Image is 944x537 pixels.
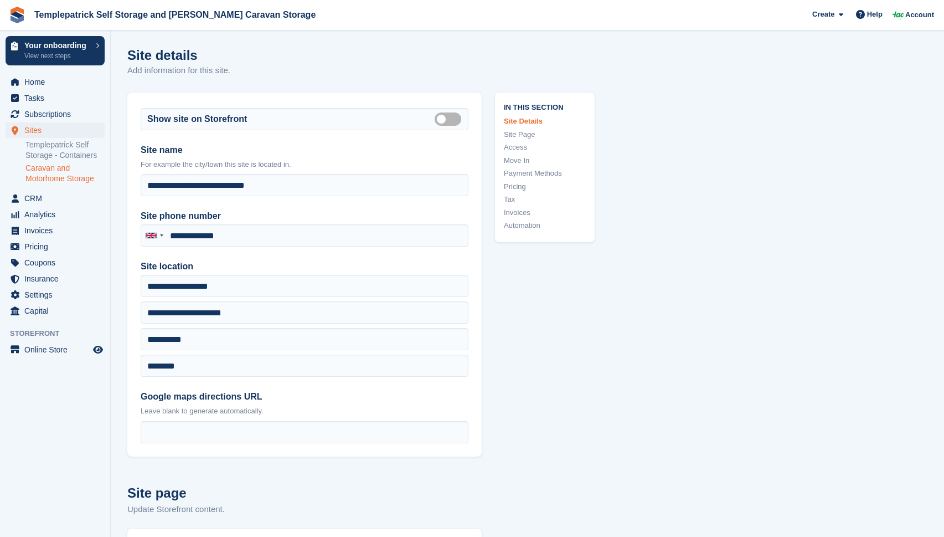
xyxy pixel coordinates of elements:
[6,191,105,206] a: menu
[9,7,25,23] img: stora-icon-8386f47178a22dfd0bd8f6a31ec36ba5ce8667c1dd55bd0f319d3a0aa187defe.svg
[6,36,105,65] a: Your onboarding View next steps
[6,207,105,222] a: menu
[905,9,934,21] span: Account
[6,303,105,319] a: menu
[6,342,105,357] a: menu
[24,271,91,287] span: Insurance
[893,9,904,20] img: Gareth Hagan
[504,129,586,140] a: Site Page
[24,191,91,206] span: CRM
[141,390,468,403] label: Google maps directions URL
[24,239,91,254] span: Pricing
[141,406,468,417] p: Leave blank to generate automatically.
[6,223,105,238] a: menu
[504,116,586,127] a: Site Details
[127,503,482,516] p: Update Storefront content.
[6,122,105,138] a: menu
[504,207,586,218] a: Invoices
[24,223,91,238] span: Invoices
[127,483,482,503] h2: Site page
[24,90,91,106] span: Tasks
[24,106,91,122] span: Subscriptions
[6,271,105,287] a: menu
[141,209,468,223] label: Site phone number
[147,112,247,126] label: Show site on Storefront
[141,260,468,273] label: Site location
[127,64,230,77] p: Add information for this site.
[6,239,105,254] a: menu
[24,287,91,303] span: Settings
[812,9,834,20] span: Create
[504,181,586,192] a: Pricing
[25,140,105,161] a: Templepatrick Self Storage - Containers
[25,163,105,184] a: Caravan and Motorhome Storage
[141,144,468,157] label: Site name
[6,74,105,90] a: menu
[504,194,586,205] a: Tax
[24,342,91,357] span: Online Store
[6,106,105,122] a: menu
[24,255,91,270] span: Coupons
[30,6,320,24] a: Templepatrick Self Storage and [PERSON_NAME] Caravan Storage
[24,51,90,61] p: View next steps
[504,220,586,231] a: Automation
[504,168,586,179] a: Payment Methods
[10,328,110,339] span: Storefront
[24,122,91,138] span: Sites
[24,74,91,90] span: Home
[24,42,90,49] p: Your onboarding
[504,142,586,153] a: Access
[867,9,883,20] span: Help
[504,155,586,166] a: Move In
[6,90,105,106] a: menu
[24,207,91,222] span: Analytics
[127,48,230,63] h1: Site details
[6,255,105,270] a: menu
[141,225,167,246] div: United Kingdom: +44
[91,343,105,356] a: Preview store
[141,159,468,170] p: For example the city/town this site is located in.
[6,287,105,303] a: menu
[24,303,91,319] span: Capital
[504,101,586,112] span: In this section
[435,118,466,120] label: Is public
